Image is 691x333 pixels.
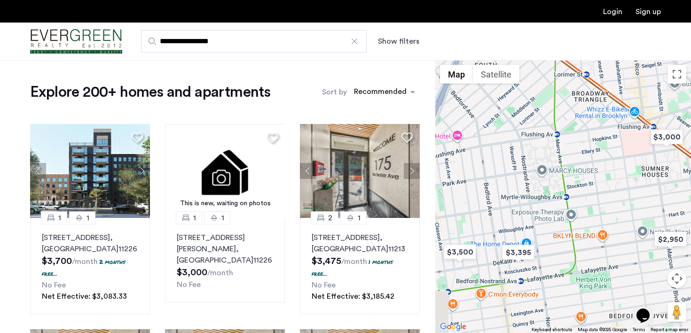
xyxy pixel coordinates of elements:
span: No Fee [177,281,201,288]
img: 3.gif [165,124,285,218]
span: Net Effective: $3,185.42 [312,293,394,300]
input: Apartment Search [141,30,367,53]
sub: /month [341,258,367,265]
span: $3,000 [177,268,207,277]
span: Net Effective: $3,083.33 [42,293,127,300]
button: Toggle fullscreen view [667,65,686,84]
a: Open this area in Google Maps (opens a new window) [438,321,469,333]
button: Keyboard shortcuts [532,326,572,333]
div: $3,000 [647,126,687,147]
span: 2 [328,212,332,224]
a: 11[STREET_ADDRESS][PERSON_NAME], [GEOGRAPHIC_DATA]11226No Fee [165,218,285,302]
ng-select: sort-apartment [349,84,420,101]
button: Next apartment [134,163,150,179]
div: $3,500 [440,241,480,263]
img: 66a1adb6-6608-43dd-a245-dc7333f8b390_638755113757877121.png [30,124,150,218]
button: Previous apartment [300,163,316,179]
img: 66a1adb6-6608-43dd-a245-dc7333f8b390_638917483563643991.png [300,124,420,218]
a: Cazamio Logo [30,24,122,59]
a: Terms (opens in new tab) [633,326,645,333]
button: Next apartment [404,163,420,179]
span: No Fee [312,281,336,289]
sub: /month [207,269,233,277]
a: 11[STREET_ADDRESS], [GEOGRAPHIC_DATA]112262 months free...No FeeNet Effective: $3,083.33 [30,218,150,314]
button: Map camera controls [667,269,686,288]
span: No Fee [42,281,66,289]
span: 1 [193,212,196,224]
label: Sort by [322,86,347,98]
img: logo [30,24,122,59]
p: [STREET_ADDRESS] 11213 [312,232,408,255]
span: 1 [221,212,224,224]
button: Show or hide filters [378,36,419,47]
p: [STREET_ADDRESS] 11226 [42,232,138,255]
button: Show street map [440,65,473,84]
a: This is new, waiting on photos [165,124,285,218]
div: $2,950 [651,229,691,250]
span: $3,700 [42,256,72,266]
span: 1 [58,212,61,224]
img: Google [438,321,469,333]
button: Show satellite imagery [473,65,519,84]
h1: Explore 200+ homes and apartments [30,83,270,101]
sub: /month [72,258,98,265]
iframe: chat widget [633,295,663,324]
span: $3,475 [312,256,341,266]
a: Registration [636,8,661,15]
div: This is new, waiting on photos [170,199,281,209]
div: Recommended [353,86,407,100]
a: Report a map error [651,326,688,333]
span: 1 [358,212,361,224]
a: 21[STREET_ADDRESS], [GEOGRAPHIC_DATA]112131 months free...No FeeNet Effective: $3,185.42 [300,218,420,314]
div: $3,395 [498,242,538,263]
a: Login [603,8,622,15]
button: Previous apartment [30,163,46,179]
span: Map data ©2025 Google [578,327,627,332]
p: [STREET_ADDRESS][PERSON_NAME] 11226 [177,232,273,266]
span: 1 [86,212,89,224]
button: Drag Pegman onto the map to open Street View [667,303,686,322]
